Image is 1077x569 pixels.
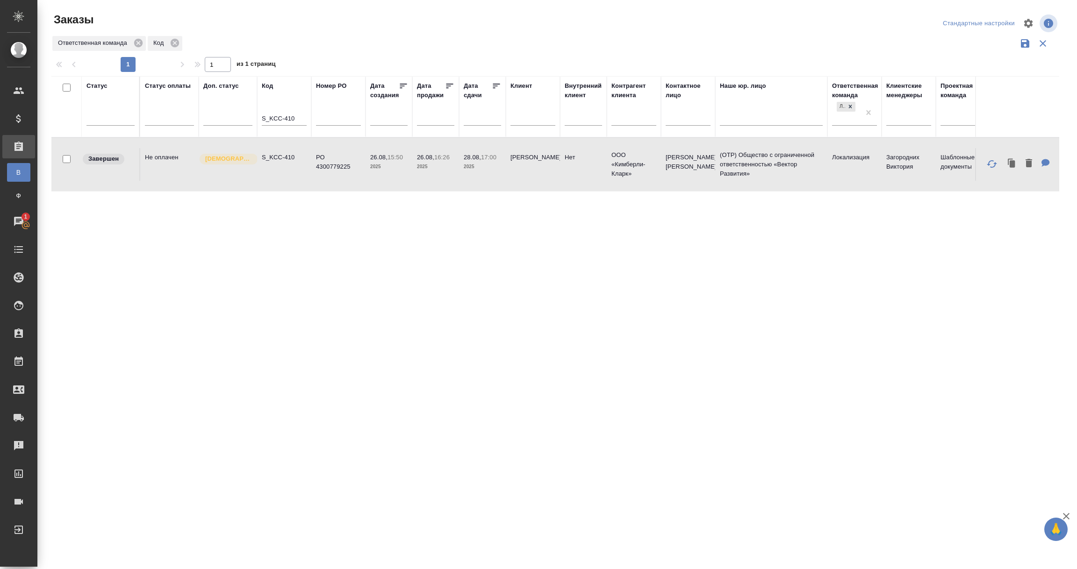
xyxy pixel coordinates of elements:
[832,81,878,100] div: Ответственная команда
[464,162,501,171] p: 2025
[1048,519,1064,539] span: 🙏
[981,153,1003,175] button: Обновить
[82,153,135,165] div: Выставляет КМ при направлении счета или после выполнения всех работ/сдачи заказа клиенту. Окончат...
[1040,14,1059,32] span: Посмотреть информацию
[666,81,711,100] div: Контактное лицо
[370,81,399,100] div: Дата создания
[205,154,252,164] p: [DEMOGRAPHIC_DATA]
[12,168,26,177] span: В
[316,81,346,91] div: Номер PO
[262,81,273,91] div: Код
[434,154,450,161] p: 16:26
[611,81,656,100] div: Контрагент клиента
[388,154,403,161] p: 15:50
[86,81,108,91] div: Статус
[941,16,1017,31] div: split button
[1034,35,1052,52] button: Сбросить фильтры
[417,162,454,171] p: 2025
[7,163,30,182] a: В
[417,81,445,100] div: Дата продажи
[148,36,182,51] div: Код
[2,210,35,233] a: 1
[661,148,715,181] td: [PERSON_NAME] [PERSON_NAME]
[886,81,931,100] div: Клиентские менеджеры
[145,81,191,91] div: Статус оплаты
[88,154,119,164] p: Завершен
[1044,518,1068,541] button: 🙏
[941,81,985,100] div: Проектная команда
[565,153,602,162] p: Нет
[836,101,856,113] div: Локализация
[140,148,199,181] td: Не оплачен
[52,36,146,51] div: Ответственная команда
[464,154,481,161] p: 28.08,
[1016,35,1034,52] button: Сохранить фильтры
[510,81,532,91] div: Клиент
[464,81,492,100] div: Дата сдачи
[58,38,130,48] p: Ответственная команда
[7,186,30,205] a: Ф
[237,58,276,72] span: из 1 страниц
[1003,154,1021,173] button: Клонировать
[370,154,388,161] p: 26.08,
[565,81,602,100] div: Внутренний клиент
[203,81,239,91] div: Доп. статус
[199,153,252,165] div: Выставляется автоматически для первых 3 заказов нового контактного лица. Особое внимание
[936,148,990,181] td: Шаблонные документы
[153,38,167,48] p: Код
[720,81,766,91] div: Наше юр. лицо
[882,148,936,181] td: Загородних Виктория
[417,154,434,161] p: 26.08,
[837,102,845,112] div: Локализация
[611,150,656,178] p: ООО «Кимберли-Кларк»
[262,153,307,162] p: S_KCC-410
[481,154,496,161] p: 17:00
[311,148,366,181] td: РО 4300779225
[12,191,26,200] span: Ф
[18,212,33,221] span: 1
[715,146,827,183] td: (OTP) Общество с ограниченной ответственностью «Вектор Развития»
[1021,154,1037,173] button: Удалить
[51,12,93,27] span: Заказы
[827,148,882,181] td: Локализация
[510,153,555,162] p: [PERSON_NAME]
[1017,12,1040,35] span: Настроить таблицу
[370,162,408,171] p: 2025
